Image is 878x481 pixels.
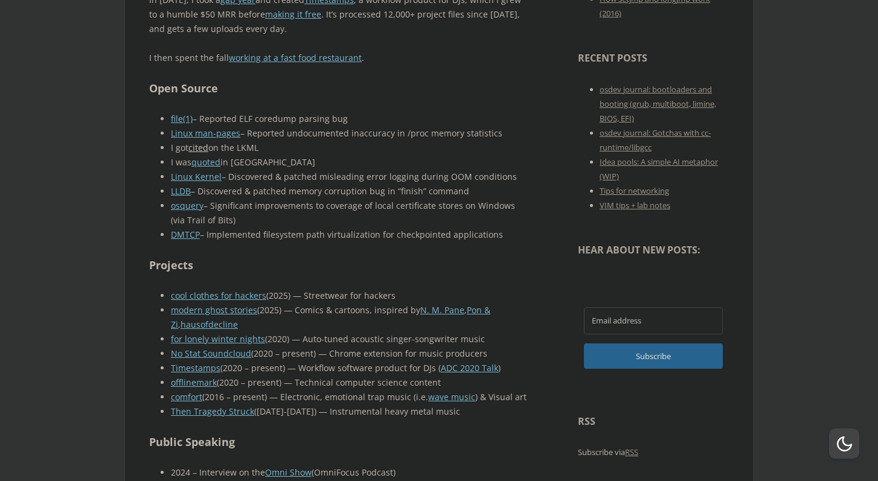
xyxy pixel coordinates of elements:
li: 2024 – Interview on the (OmniFocus Podcast) [171,465,527,480]
h2: Projects [149,256,527,274]
a: N. M. Pane [420,304,464,316]
p: Subscribe via [578,445,729,459]
a: Idea pools: A simple AI metaphor (WIP) [600,156,718,182]
a: making it free [265,8,321,20]
h3: RSS [578,413,729,431]
li: – Reported undocumented inaccuracy in /proc memory statistics [171,126,527,141]
li: I was in [GEOGRAPHIC_DATA] [171,155,527,170]
input: Email address [584,307,723,334]
li: (2020 – present) — Workflow software product for DJs ( ) [171,361,527,375]
a: file(1) [171,113,193,124]
a: Tips for networking [600,185,669,196]
li: – Reported ELF coredump parsing bug [171,112,527,126]
li: (2020 – present) — Chrome extension for music producers [171,346,527,361]
a: quoted [191,156,220,168]
h2: Public Speaking [149,433,527,451]
a: offlinemark [171,377,217,388]
a: VIM tips + lab notes [600,200,670,211]
li: – Implemented filesystem path virtualization for checkpointed applications [171,228,527,242]
h3: Recent Posts [578,49,729,68]
a: No Stat Soundcloud [171,348,251,359]
li: (2020 – present) — Technical computer science content [171,375,527,390]
a: cited [188,142,208,153]
li: – Discovered & patched misleading error logging during OOM conditions [171,170,527,184]
li: (2016 – present) — Electronic, emotional trap music (i.e. ) & Visual art [171,390,527,404]
a: wave music [428,391,475,403]
h3: Hear about new posts: [578,241,729,260]
a: Omni Show [265,467,312,478]
p: I then spent the fall . [149,51,527,65]
li: I got on the LKML [171,141,527,155]
li: (2025) — Streetwear for hackers [171,288,527,303]
a: Then Tragedy Struck [171,406,254,417]
a: osdev journal: Gotchas with cc-runtime/libgcc [600,127,711,153]
button: Subscribe [584,343,723,369]
li: (2020) — Auto-tuned acoustic singer-songwriter music [171,332,527,346]
a: osdev journal: bootloaders and booting (grub, multiboot, limine, BIOS, EFI) [600,84,716,124]
li: ([DATE]-[DATE]) — Instrumental heavy metal music [171,404,527,419]
a: hausofdecline [181,319,238,330]
a: DMTCP [171,229,200,240]
a: RSS [625,447,638,457]
a: ADC 2020 Talk [441,362,498,374]
a: Linux Kernel [171,171,222,182]
li: (2025) — Comics & cartoons, inspired by , , [171,303,527,332]
a: Linux man-pages [171,127,240,139]
a: comfort [171,391,202,403]
li: – Significant improvements to coverage of local certificate stores on Windows (via Trail of Bits) [171,199,527,228]
a: Pon & Zi [171,304,490,330]
a: for lonely winter nights [171,333,265,345]
span: – Discovered & patched memory corruption bug in “finish” command [191,185,469,197]
a: osquery [171,200,203,211]
a: cool clothes for hackers [171,290,266,301]
a: Timestamps [171,362,220,374]
a: modern ghost stories [171,304,257,316]
a: LLDB [171,185,191,197]
h2: Open Source [149,80,527,97]
a: working at a fast food restaurant [229,52,362,63]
